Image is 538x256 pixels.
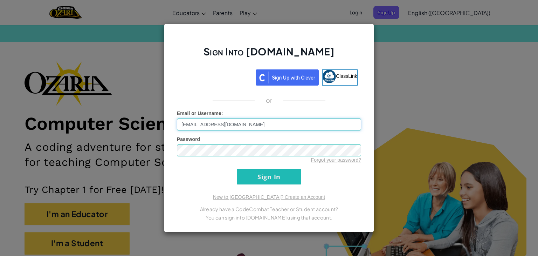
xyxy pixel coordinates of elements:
img: classlink-logo-small.png [323,70,336,83]
span: ClassLink [336,73,357,79]
span: Password [177,136,200,142]
a: New to [GEOGRAPHIC_DATA]? Create an Account [213,194,325,200]
span: Email or Username [177,110,221,116]
a: Forgot your password? [311,157,361,163]
p: Already have a CodeCombat Teacher or Student account? [177,205,361,213]
label: : [177,110,223,117]
p: You can sign into [DOMAIN_NAME] using that account. [177,213,361,222]
input: Sign In [237,169,301,184]
p: or [266,96,273,105]
img: clever_sso_button@2x.png [256,69,319,86]
h2: Sign Into [DOMAIN_NAME] [177,45,361,65]
iframe: Botón de Acceder con Google [177,69,256,84]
